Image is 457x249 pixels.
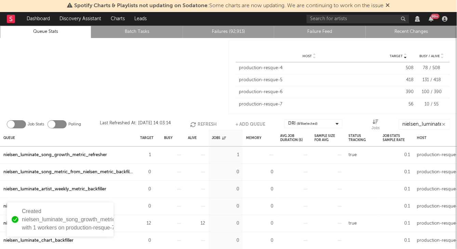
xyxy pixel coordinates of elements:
[75,3,208,9] span: Spotify Charts & Playlists not updating on Sodatone
[187,28,270,36] a: Failures (92,913)
[140,168,151,176] div: 0
[383,101,414,108] div: 56
[3,168,133,176] a: nielsen_luminate_song_metric_from_nielsen_metric_backfiller
[383,151,410,159] div: 0.1
[399,119,450,129] input: Search...
[383,77,414,84] div: 418
[307,15,409,23] input: Search for artists
[140,237,151,245] div: 0
[4,28,88,36] a: Queue Stats
[212,130,226,145] div: Jobs
[212,185,239,194] div: 0
[164,130,173,145] div: Busy
[140,151,151,159] div: 1
[22,12,55,26] a: Dashboard
[95,28,179,36] a: Batch Tasks
[372,119,380,132] div: Jobs
[140,185,151,194] div: 0
[239,65,380,72] div: production-resque-4
[239,101,380,108] div: production-resque-7
[383,130,410,145] div: Job Stats Sample Rate
[3,220,89,228] a: nielsen_luminate_song_metric_refresher
[303,54,312,58] span: Host
[68,120,81,128] label: Polling
[22,207,140,232] div: Created nielsen_luminate_song_growth_metric_refresher with 1 workers on production-resque-7
[188,130,197,145] div: Alive
[246,168,273,176] div: 0
[246,202,273,211] div: 0
[212,202,239,211] div: 0
[417,89,446,96] div: 100 / 390
[314,130,342,145] div: Sample Size For Avg
[390,54,403,58] span: Target
[417,77,446,84] div: 131 / 418
[75,3,384,9] span: : Some charts are now updating. We are continuing to work on the issue
[55,12,106,26] a: Discovery Assistant
[246,220,273,228] div: 0
[349,130,376,145] div: Status Tracking
[140,220,151,228] div: 12
[383,185,410,194] div: 0.1
[383,65,414,72] div: 508
[239,89,380,96] div: production-resque-6
[288,120,318,128] div: DRI
[246,185,273,194] div: 0
[3,130,15,145] div: Queue
[3,151,107,159] a: nielsen_luminate_song_growth_metric_refresher
[140,202,151,211] div: 0
[431,14,440,19] div: 99 +
[130,12,151,26] a: Leads
[236,119,265,129] button: + Add Queue
[383,168,410,176] div: 0.1
[372,124,380,133] div: Jobs
[246,130,261,145] div: Memory
[417,130,427,145] div: Host
[3,202,106,211] a: nielsen_luminate_song_weekly_metric_backfiller
[417,65,446,72] div: 78 / 508
[106,12,130,26] a: Charts
[140,130,153,145] div: Target
[278,28,362,36] a: Failure Feed
[190,119,217,129] button: Refresh
[383,202,410,211] div: 0.1
[429,16,434,22] button: 99+
[420,54,440,58] span: Busy / Alive
[212,151,239,159] div: 1
[212,168,239,176] div: 0
[28,120,44,128] label: Job Stats
[383,237,410,245] div: 0.1
[297,120,318,128] span: ( 8 / 8 selected)
[212,220,239,228] div: 0
[246,237,273,245] div: 0
[349,151,357,159] div: true
[417,101,446,108] div: 10 / 55
[349,220,357,228] div: true
[369,28,453,36] a: Recent Changes
[3,185,106,194] a: nielsen_luminate_artist_weekly_metric_backfiller
[383,220,410,228] div: 0.1
[383,89,414,96] div: 390
[3,237,73,245] a: nielsen_luminate_chart_backfiller
[188,220,205,228] div: 12
[100,119,171,129] div: Last Refreshed At: [DATE] 14:03:14
[280,130,308,145] div: Avg Job Duration (s)
[386,3,390,9] span: Dismiss
[239,77,380,84] div: production-resque-5
[212,237,239,245] div: 0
